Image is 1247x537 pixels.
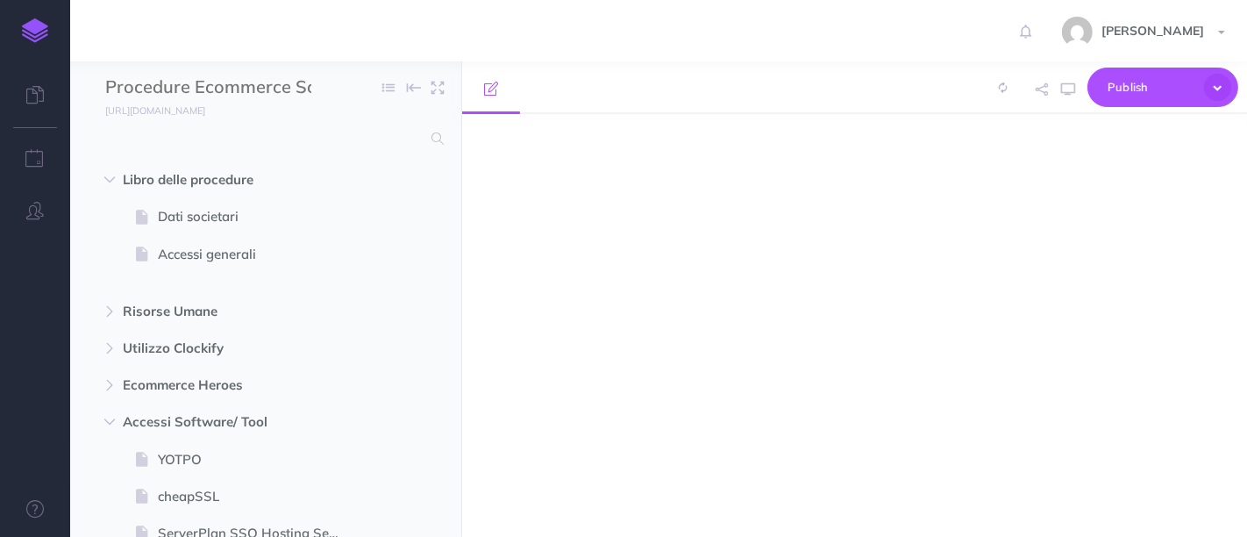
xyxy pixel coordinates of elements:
[158,206,356,227] span: Dati societari
[105,75,311,101] input: Documentation Name
[123,338,334,359] span: Utilizzo Clockify
[1093,23,1213,39] span: [PERSON_NAME]
[70,101,223,118] a: [URL][DOMAIN_NAME]
[123,301,334,322] span: Risorse Umane
[22,18,48,43] img: logo-mark.svg
[158,244,356,265] span: Accessi generali
[1108,74,1195,101] span: Publish
[123,375,334,396] span: Ecommerce Heroes
[1062,17,1093,47] img: 773ddf364f97774a49de44848d81cdba.jpg
[123,169,334,190] span: Libro delle procedure
[105,123,421,154] input: Search
[158,449,356,470] span: YOTPO
[1087,68,1238,107] button: Publish
[123,412,334,433] span: Accessi Software/ Tool
[105,104,205,117] small: [URL][DOMAIN_NAME]
[158,486,356,507] span: cheapSSL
